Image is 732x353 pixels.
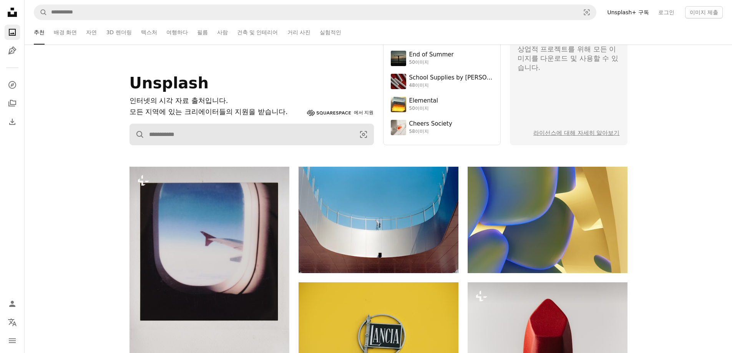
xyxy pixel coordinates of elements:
a: 건축 및 인테리어 [237,20,278,45]
button: Unsplash 검색 [34,5,47,20]
a: 로그인 [654,6,679,18]
a: 에서 지원 [307,108,374,118]
a: 자연 [86,20,97,45]
button: 시각적 검색 [354,124,373,145]
a: Unsplash+ 구독 [603,6,653,18]
div: 48이미지 [409,83,493,89]
div: Elemental [409,97,438,105]
img: premium_photo-1715107534993-67196b65cde7 [391,74,406,89]
a: End of Summer50이미지 [391,51,493,66]
span: Unsplash [129,74,209,92]
a: 로그인 / 가입 [5,296,20,312]
a: Elemental50이미지 [391,97,493,112]
a: 거리 사진 [287,20,310,45]
div: 58이미지 [409,129,452,135]
a: 배경 화면 [54,20,77,45]
img: premium_photo-1754398386796-ea3dec2a6302 [391,51,406,66]
img: 파란색과 노란색 그라데이션이 있는 추상적인 유기적 모양 [468,167,627,273]
a: 필름 [197,20,208,45]
a: 컬렉션 [5,96,20,111]
img: 발코니에 사람이 있는 현대 건축 [299,167,458,273]
a: 라이선스에 대해 자세히 알아보기 [533,129,619,136]
form: 사이트 전체에서 이미지 찾기 [129,124,374,145]
a: 텍스처 [141,20,157,45]
div: End of Summer [409,51,454,59]
a: 비행기 창문에서 날개를 바라보는 모습. [129,257,289,264]
div: Cheers Society [409,120,452,128]
img: premium_photo-1751985761161-8a269d884c29 [391,97,406,112]
a: 노란색 배경에 Lancia 로고 [299,332,458,339]
a: School Supplies by [PERSON_NAME]48이미지 [391,74,493,89]
a: Cheers Society58이미지 [391,120,493,135]
a: 사람 [217,20,228,45]
a: 사진 [5,25,20,40]
div: 50이미지 [409,60,454,66]
a: 실험적인 [320,20,341,45]
button: Unsplash 검색 [130,124,144,145]
p: 모든 지역에 있는 크리에이터들의 지원을 받습니다. [129,106,304,118]
a: 홈 — Unsplash [5,5,20,22]
button: 언어 [5,315,20,330]
h1: 인터넷의 시각 자료 출처입니다. [129,95,304,106]
div: School Supplies by [PERSON_NAME] [409,74,493,82]
a: 3D 렌더링 [106,20,131,45]
a: 발코니에 사람이 있는 현대 건축 [299,216,458,223]
div: 50이미지 [409,106,438,112]
a: 파란색과 노란색 그라데이션이 있는 추상적인 유기적 모양 [468,216,627,223]
a: 다운로드 내역 [5,114,20,129]
a: 일러스트 [5,43,20,58]
a: 빨간 립스틱 총알의 클로즈업 [468,332,627,339]
a: 여행하다 [166,20,188,45]
img: photo-1610218588353-03e3130b0e2d [391,120,406,135]
button: 이미지 제출 [685,6,723,18]
div: 개인 또는 상업적 프로젝트를 위해 모든 이미지를 다운로드 및 사용할 수 있습니다. [518,35,620,72]
button: 메뉴 [5,333,20,348]
form: 사이트 전체에서 이미지 찾기 [34,5,596,20]
a: 탐색 [5,77,20,93]
button: 시각적 검색 [578,5,596,20]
